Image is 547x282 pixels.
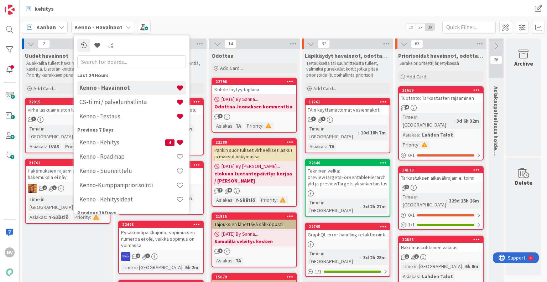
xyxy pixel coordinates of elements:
div: Time in [GEOGRAPHIC_DATA] [308,199,360,214]
div: 22189Pankin suoritukset virheelliset laskut ja maksut näkymässä [212,139,296,161]
a: 17261TA:n käyttämättömät vesiennakotTime in [GEOGRAPHIC_DATA]:10d 18h 7mAsiakas:TA [305,98,390,153]
span: 2 [218,188,223,193]
h4: Kenno - Testaus [79,113,176,120]
div: 22840Tekninen velka: previewTargetsForRentableHierarchyId ja previewTargets yksinkertaistus [306,160,390,188]
span: Asiakaspalvelussa hoidettavat [493,86,500,167]
div: 21659 [402,88,483,93]
div: 22868 [402,237,483,242]
div: 21915 [215,214,296,219]
div: Asiakas [401,272,419,280]
h4: CS-tiimi / palvelunhallinta [79,99,176,106]
h4: Kenno - Havainnot [79,84,176,92]
div: Previous 30 Days [77,209,186,217]
span: : [360,202,361,210]
span: 6 [228,188,232,193]
div: 329d 15h 26m [447,197,481,205]
span: Add Card... [407,73,429,80]
span: 37 [318,40,330,48]
div: Priority [401,141,418,149]
div: Lahden Talot [420,272,455,280]
div: 22795 [309,224,390,229]
span: : [46,143,47,150]
div: Time in [GEOGRAPHIC_DATA] [121,263,182,271]
p: Asiakkailta tulleet havainnot, jotka pitää käsitellä. Lisätään kriittisiin kortteihin Priority -s... [26,61,109,78]
div: 3d 2h 27m [361,202,387,210]
a: 21761Hakemuksien rajaamisessa ongelmia, hakemuksia ei näyTLTime in [GEOGRAPHIC_DATA]:6d 3h 33mAsi... [25,159,110,224]
input: Quick Filter... [442,21,496,34]
div: 22915 [26,99,110,105]
div: virhe laskuaineiston luonnissa [26,105,110,114]
span: 1 [405,254,409,259]
div: 22498 [122,222,203,227]
span: Add Card... [33,85,56,92]
div: Tajouksien lähettävä sähköposti [212,220,296,229]
div: 22868Hakemuskohtainen vakuus [399,236,483,252]
div: 22798Kohde löytyy tuplana [212,78,296,94]
span: [DATE] By Sanna... [222,230,258,238]
span: 3 [218,114,223,118]
div: Time in [GEOGRAPHIC_DATA] [308,125,358,140]
span: 3x [425,24,435,31]
div: 22840 [306,160,390,166]
a: 22798Kohde löytyy tuplana[DATE] By Sanna...Odottaa Joonaksen kommenttiaAsiakas:TAPriority: [212,78,297,133]
span: 1 [218,248,223,253]
div: Lahden Talot [420,131,455,139]
div: 22915 [29,99,110,104]
span: : [358,129,359,137]
div: 3d 2h 28m [361,253,387,261]
h4: Kenno - Kehitys [79,139,165,146]
span: [DATE] By Sanna... [222,96,258,103]
div: 22915virhe laskuaineiston luonnissa [26,99,110,114]
h4: Kenno - Roadmap [79,153,176,160]
div: 22498Pysäköintipaikkajono; sopimuksen numeroa ei ole, vaikka sopimus on voimassa [119,221,203,250]
div: NV [5,247,15,257]
h4: Kenno-Kumppanipriorisointi [79,182,176,189]
div: 21915Tajouksien lähettävä sähköposti [212,213,296,229]
div: 1/1 [399,220,483,229]
div: Previous 7 Days [77,126,186,134]
a: 21659Tuotanto: Tarkastusten rajaaminenTime in [GEOGRAPHIC_DATA]:3d 6h 32mAsiakas:Lahden TalotPrio... [398,86,484,160]
span: 1x [406,24,416,31]
h4: Kenno - Kehitysideat [79,196,176,203]
div: Asiakas [28,143,46,150]
div: 22798 [212,78,296,85]
span: 0 / 1 [408,152,415,159]
span: : [446,197,447,205]
div: 4 [37,3,39,9]
div: Hakemuksien rajaamisessa ongelmia, hakemuksia ei näy [26,166,110,182]
span: 26 [490,56,502,64]
div: 22189 [212,139,296,145]
span: : [419,272,420,280]
span: : [233,196,234,204]
span: Add Card... [220,65,243,71]
img: RS [121,252,130,261]
img: Visit kanbanzone.com [5,5,15,15]
span: 3 [311,117,316,121]
span: 2 [321,117,325,121]
div: 5h 2m [183,263,200,271]
b: Kenno - Havainnot [74,24,123,31]
span: 1 [405,185,409,189]
div: 22868 [399,236,483,243]
span: 2 [38,40,50,48]
div: Time in [GEOGRAPHIC_DATA] [28,195,80,211]
span: : [462,262,463,270]
span: 1 [145,253,150,258]
div: Kohde löytyy tuplana [212,85,296,94]
div: Hakemuskohtainen vakuus [399,243,483,252]
div: 22189 [215,140,296,145]
div: 21659Tuotanto: Tarkastusten rajaaminen [399,87,483,103]
div: 22795 [306,224,390,230]
div: Priority [63,143,81,150]
span: [DATE] By [PERSON_NAME]... [222,163,280,170]
p: Sarake prioriteettijärjestyksessä [400,61,482,66]
span: 1 / 1 [315,268,322,276]
span: 2 [42,185,47,190]
div: TA [234,257,243,265]
div: Asiakas [214,122,233,130]
a: 22189Pankin suoritukset virheelliset laskut ja maksut näkymässä[DATE] By [PERSON_NAME]...elokuun ... [212,138,297,207]
a: 14119Tarkastuksen aikavälirajain ei toimiTime in [GEOGRAPHIC_DATA]:329d 15h 26m0/11/1 [398,166,484,230]
div: Time in [GEOGRAPHIC_DATA] [401,262,462,270]
span: : [326,143,327,150]
h4: Kenno - Suunnittelu [79,168,176,175]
